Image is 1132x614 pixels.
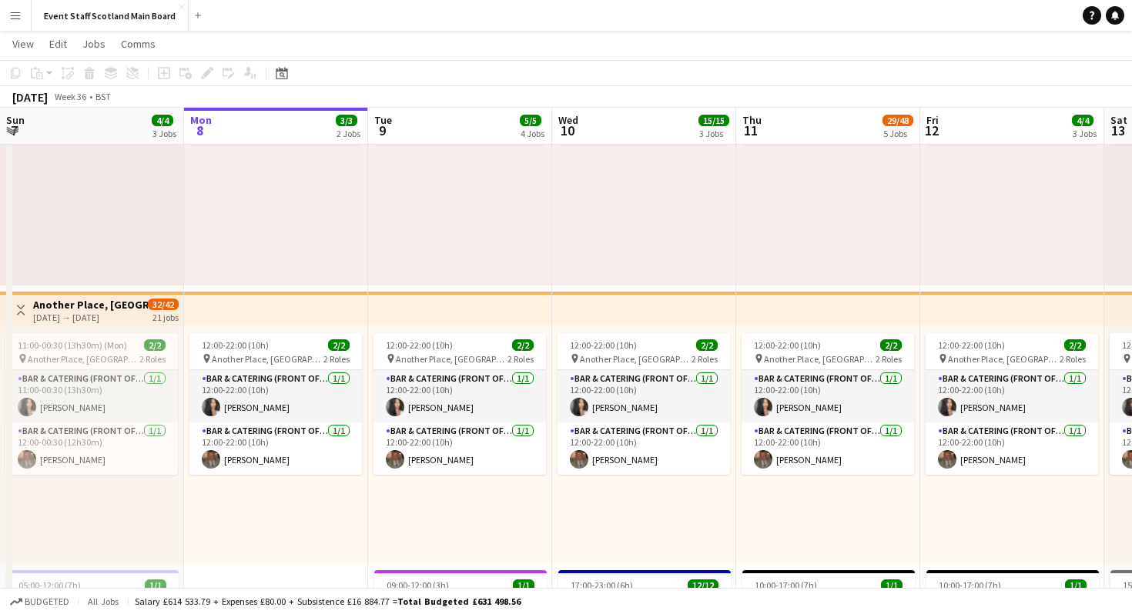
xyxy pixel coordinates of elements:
[32,1,189,31] button: Event Staff Scotland Main Board
[396,353,507,365] span: Another Place, [GEOGRAPHIC_DATA] & Links
[152,115,173,126] span: 4/4
[5,333,178,475] app-job-card: 11:00-00:30 (13h30m) (Mon)2/2 Another Place, [GEOGRAPHIC_DATA] & Links2 RolesBar & Catering (Fron...
[6,34,40,54] a: View
[883,128,913,139] div: 5 Jobs
[1108,122,1127,139] span: 13
[1072,115,1093,126] span: 4/4
[202,339,269,351] span: 12:00-22:00 (10h)
[135,596,521,607] div: Salary £614 533.79 + Expenses £80.00 + Subsistence £16 884.77 =
[926,333,1098,475] app-job-card: 12:00-22:00 (10h)2/2 Another Place, [GEOGRAPHIC_DATA] & Links2 RolesBar & Catering (Front of Hous...
[18,339,127,351] span: 11:00-00:30 (13h30m) (Mon)
[699,128,728,139] div: 3 Jobs
[692,353,718,365] span: 2 Roles
[139,353,166,365] span: 2 Roles
[570,339,637,351] span: 12:00-22:00 (10h)
[115,34,162,54] a: Comms
[33,312,148,323] div: [DATE] → [DATE]
[882,115,913,126] span: 29/48
[145,579,166,591] span: 1/1
[397,596,521,607] span: Total Budgeted £631 498.56
[8,593,72,610] button: Budgeted
[5,370,178,422] app-card-role: Bar & Catering (Front of House)1/111:00-00:30 (13h30m)[PERSON_NAME]
[512,339,534,351] span: 2/2
[1064,339,1086,351] span: 2/2
[372,122,392,139] span: 9
[51,91,89,102] span: Week 36
[926,370,1098,422] app-card-role: Bar & Catering (Front of House)1/112:00-22:00 (10h)[PERSON_NAME]
[742,333,914,475] app-job-card: 12:00-22:00 (10h)2/2 Another Place, [GEOGRAPHIC_DATA] & Links2 RolesBar & Catering (Front of Hous...
[742,370,914,422] app-card-role: Bar & Catering (Front of House)1/112:00-22:00 (10h)[PERSON_NAME]
[924,122,939,139] span: 12
[386,339,453,351] span: 12:00-22:00 (10h)
[521,128,544,139] div: 4 Jobs
[190,113,212,127] span: Mon
[189,422,362,475] app-card-role: Bar & Catering (Front of House)1/112:00-22:00 (10h)[PERSON_NAME]
[558,422,730,475] app-card-role: Bar & Catering (Front of House)1/112:00-22:00 (10h)[PERSON_NAME]
[328,339,350,351] span: 2/2
[558,113,578,127] span: Wed
[1110,113,1127,127] span: Sat
[880,339,902,351] span: 2/2
[876,353,902,365] span: 2 Roles
[520,115,541,126] span: 5/5
[336,115,357,126] span: 3/3
[698,115,729,126] span: 15/15
[513,579,534,591] span: 1/1
[4,122,25,139] span: 7
[6,113,25,127] span: Sun
[189,370,362,422] app-card-role: Bar & Catering (Front of House)1/112:00-22:00 (10h)[PERSON_NAME]
[926,422,1098,475] app-card-role: Bar & Catering (Front of House)1/112:00-22:00 (10h)[PERSON_NAME]
[33,298,148,312] h3: Another Place, [GEOGRAPHIC_DATA] - Front of House
[939,579,1001,591] span: 10:00-17:00 (7h)
[696,339,718,351] span: 2/2
[189,333,362,475] app-job-card: 12:00-22:00 (10h)2/2 Another Place, [GEOGRAPHIC_DATA] & Links2 RolesBar & Catering (Front of Hous...
[558,370,730,422] app-card-role: Bar & Catering (Front of House)1/112:00-22:00 (10h)[PERSON_NAME]
[85,596,122,607] span: All jobs
[740,122,762,139] span: 11
[148,299,179,310] span: 32/42
[373,333,546,475] app-job-card: 12:00-22:00 (10h)2/2 Another Place, [GEOGRAPHIC_DATA] & Links2 RolesBar & Catering (Front of Hous...
[12,89,48,105] div: [DATE]
[188,122,212,139] span: 8
[43,34,73,54] a: Edit
[152,310,179,323] div: 21 jobs
[82,37,105,51] span: Jobs
[152,128,176,139] div: 3 Jobs
[12,37,34,51] span: View
[764,353,876,365] span: Another Place, [GEOGRAPHIC_DATA] & Links
[49,37,67,51] span: Edit
[556,122,578,139] span: 10
[754,339,821,351] span: 12:00-22:00 (10h)
[580,353,692,365] span: Another Place, [GEOGRAPHIC_DATA] & Links
[374,113,392,127] span: Tue
[28,353,139,365] span: Another Place, [GEOGRAPHIC_DATA] & Links
[144,339,166,351] span: 2/2
[373,422,546,475] app-card-role: Bar & Catering (Front of House)1/112:00-22:00 (10h)[PERSON_NAME]
[688,579,718,591] span: 12/12
[755,579,817,591] span: 10:00-17:00 (7h)
[337,128,360,139] div: 2 Jobs
[25,596,69,607] span: Budgeted
[5,422,178,475] app-card-role: Bar & Catering (Front of House)1/112:00-00:30 (12h30m)[PERSON_NAME]
[742,113,762,127] span: Thu
[18,579,81,591] span: 05:00-12:00 (7h)
[121,37,156,51] span: Comms
[1065,579,1087,591] span: 1/1
[938,339,1005,351] span: 12:00-22:00 (10h)
[507,353,534,365] span: 2 Roles
[558,333,730,475] app-job-card: 12:00-22:00 (10h)2/2 Another Place, [GEOGRAPHIC_DATA] & Links2 RolesBar & Catering (Front of Hous...
[948,353,1060,365] span: Another Place, [GEOGRAPHIC_DATA] & Links
[571,579,633,591] span: 17:00-23:00 (6h)
[881,579,903,591] span: 1/1
[323,353,350,365] span: 2 Roles
[387,579,449,591] span: 09:00-12:00 (3h)
[926,113,939,127] span: Fri
[1060,353,1086,365] span: 2 Roles
[1073,128,1097,139] div: 3 Jobs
